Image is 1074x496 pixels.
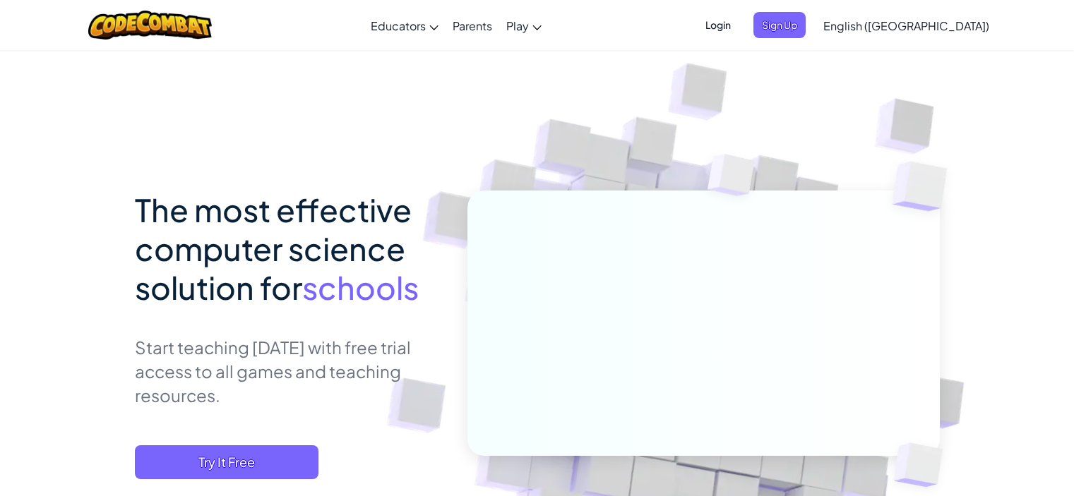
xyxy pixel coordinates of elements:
button: Sign Up [753,12,806,38]
span: schools [302,267,419,307]
span: The most effective computer science solution for [135,190,412,307]
button: Try It Free [135,445,318,479]
img: Overlap cubes [864,127,986,246]
img: CodeCombat logo [88,11,212,40]
a: Play [499,6,549,44]
span: Play [506,18,529,33]
a: Parents [446,6,499,44]
span: English ([GEOGRAPHIC_DATA]) [823,18,989,33]
img: Overlap cubes [681,126,782,231]
a: Educators [364,6,446,44]
span: Educators [371,18,426,33]
button: Login [697,12,739,38]
p: Start teaching [DATE] with free trial access to all games and teaching resources. [135,335,446,407]
a: English ([GEOGRAPHIC_DATA]) [816,6,996,44]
